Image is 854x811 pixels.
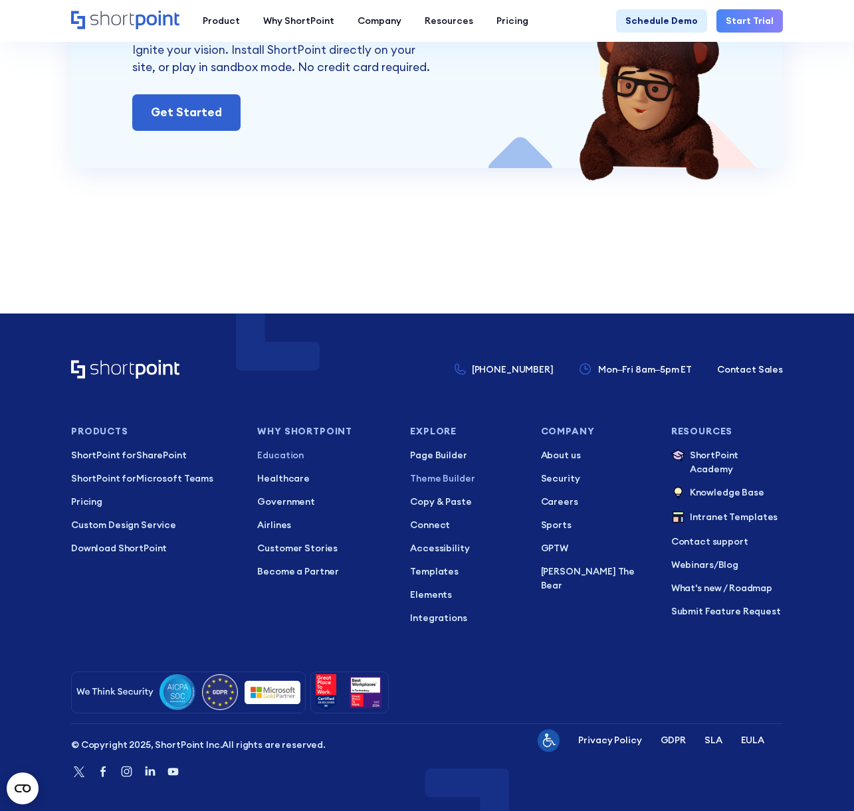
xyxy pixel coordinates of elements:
a: Webinars [671,559,714,571]
a: Connect [410,518,522,532]
a: Accessibility [410,541,522,555]
a: Blog [718,559,738,571]
p: Knowledge Base [690,486,764,501]
a: Twitter [71,764,87,781]
a: Become a Partner [257,565,391,579]
a: [PERSON_NAME] The Bear [541,565,653,592]
a: Security [541,472,653,486]
a: Home [71,360,179,380]
a: Customer Stories [257,541,391,555]
p: [PHONE_NUMBER] [472,363,554,377]
a: Healthcare [257,472,391,486]
a: GPTW [541,541,653,555]
p: Intranet Templates [690,510,778,525]
a: Product [191,9,251,33]
div: Pricing [496,14,528,28]
div: Why ShortPoint [263,14,334,28]
a: Linkedin [143,765,157,780]
div: Chat Widget [615,657,854,811]
p: ShortPoint Academy [690,448,783,476]
a: Contact Sales [717,363,783,377]
a: Knowledge Base [671,486,783,501]
a: ShortPoint Academy [671,448,783,476]
a: Copy & Paste [410,495,522,509]
a: Education [257,448,391,462]
a: Integrations [410,611,522,625]
span: ShortPoint for [71,472,136,484]
a: Submit Feature Request [671,604,783,618]
h3: Resources [671,426,783,436]
a: ShortPoint forSharePoint [71,448,239,462]
span: ShortPoint for [71,449,136,461]
p: SharePoint [71,448,239,462]
a: Facebook [96,765,110,780]
h3: Products [71,426,239,436]
a: Get Started [132,94,241,130]
a: Instagram [120,765,134,780]
a: Youtube [166,765,180,780]
a: [PHONE_NUMBER] [455,363,553,377]
div: Product [203,14,240,28]
div: Resources [425,14,473,28]
p: Mon–Fri 8am–5pm ET [598,363,692,377]
p: Ignite your vision. Install ShortPoint directly on your site, or play in sandbox mode. No credit ... [132,41,441,76]
a: Page Builder [410,448,522,462]
a: Government [257,495,391,509]
h3: Explore [410,426,522,436]
a: Theme Builder [410,472,522,486]
a: Start Trial [716,9,783,33]
a: Pricing [71,495,239,509]
a: Custom Design Service [71,518,239,532]
h3: Company [541,426,653,436]
a: Elements [410,588,522,602]
a: ShortPoint forMicrosoft Teams [71,472,239,486]
a: Resources [413,9,484,33]
a: Careers [541,495,653,509]
a: Home [71,11,179,31]
span: © Copyright 2025, ShortPoint Inc. [71,739,222,751]
a: What's new / Roadmap [671,581,783,595]
a: Company [346,9,413,33]
a: Contact support [671,535,783,549]
a: Airlines [257,518,391,532]
p: / [671,558,783,572]
p: Microsoft Teams [71,472,239,486]
a: Download ShortPoint [71,541,239,555]
a: Pricing [484,9,540,33]
a: Schedule Demo [616,9,707,33]
a: Why ShortPoint [251,9,346,33]
a: Sports [541,518,653,532]
a: Privacy Policy [578,733,641,747]
a: Intranet Templates [671,510,783,525]
a: About us [541,448,653,462]
p: All rights are reserved. [71,738,326,752]
a: Templates [410,565,522,579]
div: Company [358,14,401,28]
